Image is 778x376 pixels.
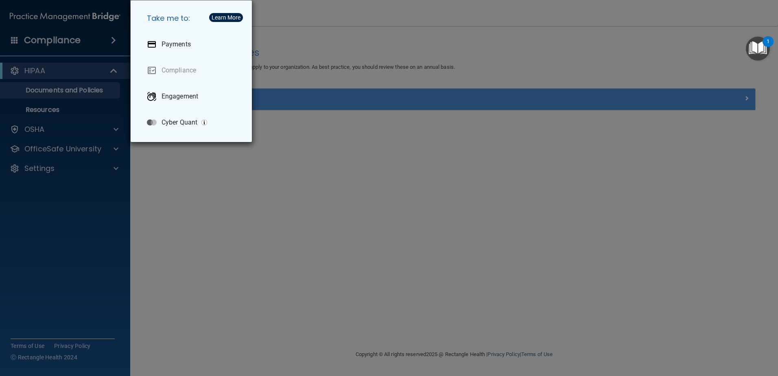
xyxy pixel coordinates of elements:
[140,59,245,82] a: Compliance
[140,7,245,30] h5: Take me to:
[209,13,243,22] button: Learn More
[162,92,198,101] p: Engagement
[140,85,245,108] a: Engagement
[212,15,240,20] div: Learn More
[162,118,197,127] p: Cyber Quant
[162,40,191,48] p: Payments
[140,33,245,56] a: Payments
[746,37,770,61] button: Open Resource Center, 1 new notification
[140,111,245,134] a: Cyber Quant
[767,42,769,52] div: 1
